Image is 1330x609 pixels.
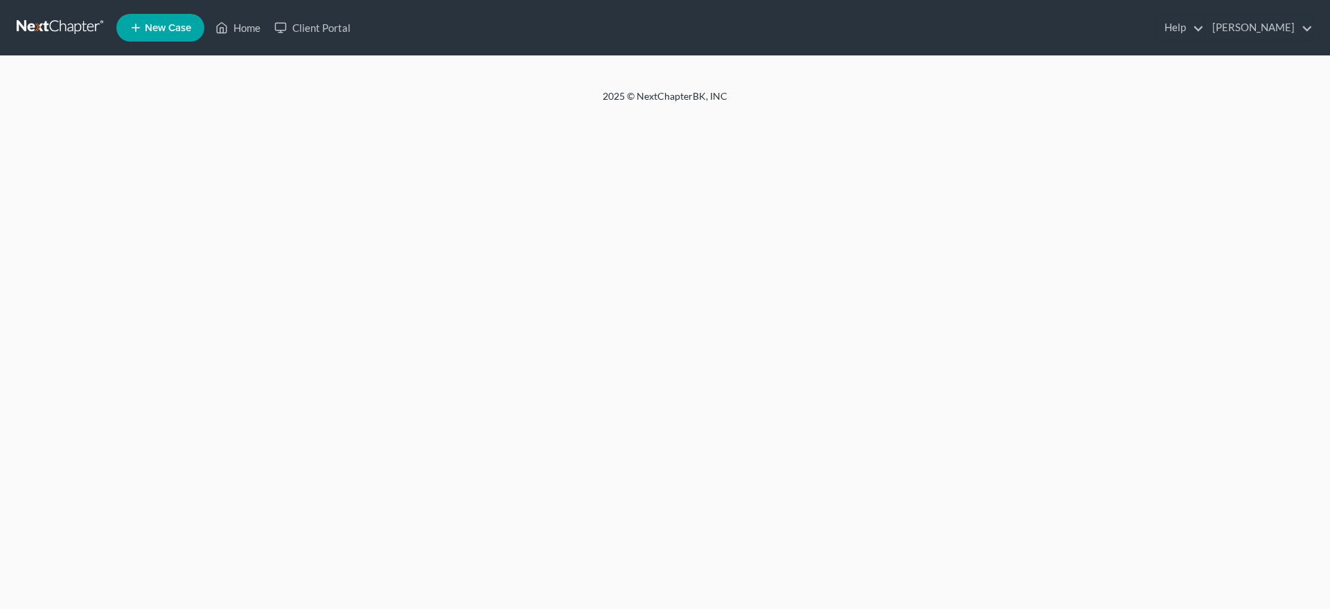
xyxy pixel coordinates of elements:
[116,14,204,42] new-legal-case-button: New Case
[1205,15,1313,40] a: [PERSON_NAME]
[270,89,1060,114] div: 2025 © NextChapterBK, INC
[267,15,357,40] a: Client Portal
[209,15,267,40] a: Home
[1158,15,1204,40] a: Help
